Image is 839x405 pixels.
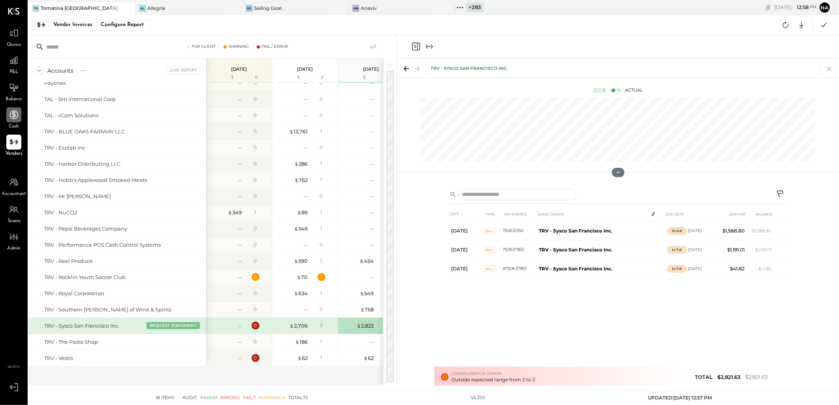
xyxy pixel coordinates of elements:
div: copy link [764,3,772,11]
div: Fail / Error [261,44,288,49]
div: -- [238,225,242,232]
button: Hide Chart [612,168,625,177]
div: 346 [294,225,308,232]
div: -- [370,112,374,119]
div: in 7 d [667,265,687,273]
span: Balance [6,96,22,103]
div: 1 [318,273,325,281]
div: -- [238,193,242,200]
div: 590 [294,257,308,265]
div: -- [238,144,242,152]
div: -- [238,96,242,103]
th: AMOUNT [718,207,748,221]
p: [DATE] [231,66,247,72]
div: TRV - Southern [PERSON_NAME] of Wine & Spirits [44,306,171,313]
p: [DATE] [297,66,313,72]
div: 758 [360,306,374,313]
div: 1 [321,290,322,296]
div: Warning [228,44,249,49]
span: BILL [484,247,496,253]
div: 0 [254,176,257,183]
div: Tomatina [GEOGRAPHIC_DATA] [41,5,118,11]
div: -- [370,144,374,152]
div: 0 [320,193,323,199]
th: DUE DATE [664,207,718,221]
th: NAME / MEMO [536,207,649,221]
div: 13,761 [289,128,308,135]
span: $ [290,322,294,329]
span: $ [357,322,361,329]
div: 0 [254,241,257,248]
p: [DATE] [363,66,379,72]
a: Admin [0,229,27,252]
div: 0 [320,112,323,118]
div: [DATE] [689,228,702,233]
div: -- [370,338,374,346]
td: $1,191.01 [748,240,775,259]
div: 0 [254,257,257,264]
a: Balance [0,80,27,103]
div: -- [370,96,374,103]
div: 1 [321,257,322,264]
div: [DATE] [689,266,702,271]
a: Teams [0,202,27,225]
div: 0 [254,306,257,313]
a: P&L [0,53,27,76]
span: UPDATED: [DATE] 12:57 PM [648,395,712,401]
div: 62 [363,354,374,362]
td: $41.82 [718,259,748,278]
div: -- [238,306,242,313]
span: $ [360,290,364,296]
div: 0 [320,79,323,86]
span: Warning: 4 [259,395,285,401]
div: 18 items [156,395,175,401]
div: # [310,74,335,81]
div: -- [238,112,242,119]
span: P&L [9,69,19,76]
div: -- [304,241,308,249]
div: -- [238,79,242,87]
div: -- [304,193,308,200]
div: in 4 d [667,227,687,235]
div: 454 [359,257,374,265]
div: -- [238,338,242,346]
span: Pass: 61 [200,395,217,401]
div: -- [304,79,308,87]
div: -- [370,128,374,135]
div: TRV - Performance POS Cash Control Systems [44,241,161,249]
div: TRV - Sysco San Francisco Inc. [431,66,508,72]
div: 1 [321,128,322,135]
div: $ [342,74,374,81]
td: $1,588.80 [748,221,775,240]
button: Na [818,1,831,14]
div: TRV - Reel Produce [44,257,93,265]
div: -- [370,160,374,168]
div: 0 [320,241,323,248]
span: Audit: [182,395,197,401]
b: TRV - Sysco San Francisco Inc. [539,228,613,234]
div: 349 [228,209,242,216]
div: 89 [297,209,308,216]
div: $ [210,74,242,81]
button: Expand panel (e) [425,42,434,51]
span: $ [359,258,364,264]
td: $1,191.01 [718,240,748,259]
div: 0 [254,354,257,361]
div: 762 [294,176,308,184]
div: -- [238,257,242,265]
div: -- [370,79,374,87]
span: $ [228,209,232,216]
div: Anaviv [361,5,377,11]
div: TRV - Pepsi Beverages Company [44,225,127,232]
div: 0 [320,96,323,102]
div: TRV - NuCO2 [44,209,77,216]
div: TRV - Harbor Distributing LLC [44,160,120,168]
button: Vendor InvoicesConfigure Report [49,19,151,30]
span: $ [297,209,301,216]
span: Queue [7,41,21,49]
div: + 283 [466,2,483,12]
a: Accountant [0,175,27,198]
div: 1 [255,209,256,216]
div: 1 [321,160,322,167]
span: $ [294,290,298,296]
